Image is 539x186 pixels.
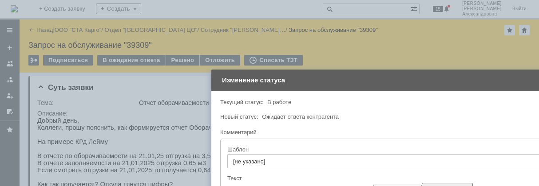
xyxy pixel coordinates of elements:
[262,113,339,120] span: Ожидает ответа контрагента
[220,99,263,105] label: Текущий статус:
[220,113,258,120] label: Новый статус:
[267,99,291,105] span: В работе
[4,11,130,18] div: Приемки и отгрузки должны сходится
[4,4,130,11] div: Исправлено. Пожалуйста, проверьте.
